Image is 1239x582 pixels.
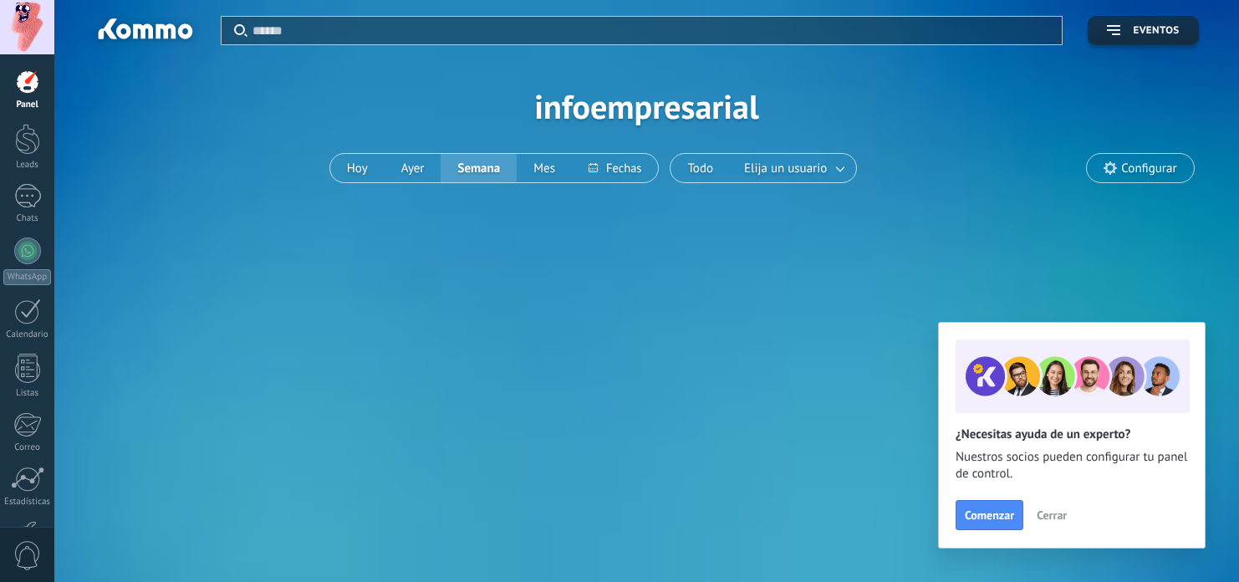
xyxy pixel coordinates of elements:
span: Eventos [1133,25,1179,37]
span: Nuestros socios pueden configurar tu panel de control. [956,449,1188,482]
button: Comenzar [956,500,1023,530]
div: Estadísticas [3,497,52,508]
div: Calendario [3,329,52,340]
div: Panel [3,100,52,110]
button: Todo [670,154,730,182]
button: Semana [441,154,517,182]
button: Ayer [385,154,441,182]
button: Elija un usuario [730,154,856,182]
span: Comenzar [965,509,1014,521]
h2: ¿Necesitas ayuda de un experto? [956,426,1188,442]
div: Listas [3,388,52,399]
span: Elija un usuario [741,157,830,180]
button: Cerrar [1029,503,1074,528]
div: Chats [3,213,52,224]
button: Hoy [330,154,385,182]
div: WhatsApp [3,269,51,285]
span: Cerrar [1037,509,1067,521]
button: Eventos [1088,16,1198,45]
button: Mes [517,154,572,182]
div: Correo [3,442,52,453]
span: Configurar [1121,161,1176,176]
div: Leads [3,160,52,171]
